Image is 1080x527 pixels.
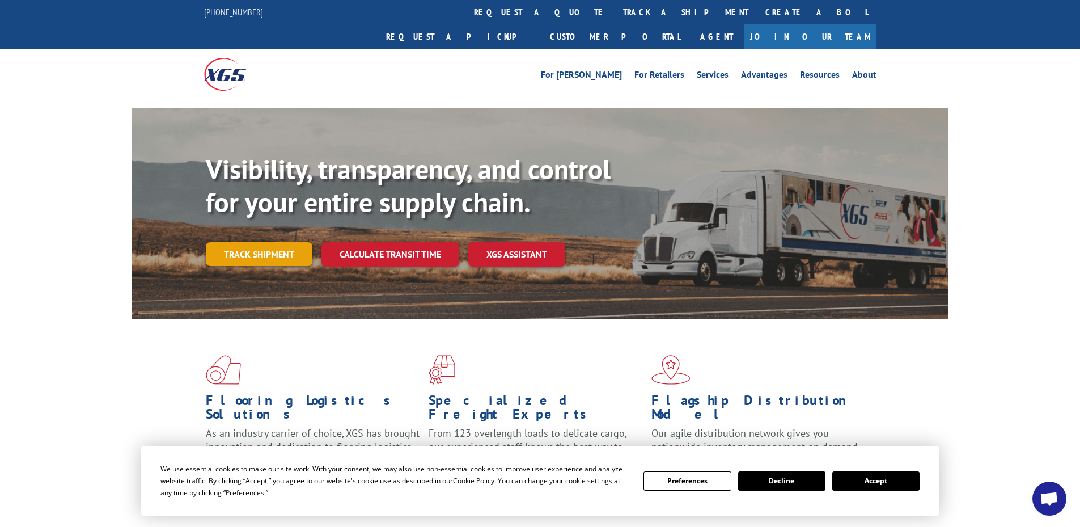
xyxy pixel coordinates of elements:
b: Visibility, transparency, and control for your entire supply chain. [206,151,611,220]
a: Customer Portal [541,24,689,49]
a: Request a pickup [378,24,541,49]
img: xgs-icon-focused-on-flooring-red [429,355,455,385]
a: [PHONE_NUMBER] [204,6,263,18]
button: Accept [832,471,920,491]
a: Open chat [1032,482,1066,516]
h1: Specialized Freight Experts [429,394,643,427]
div: We use essential cookies to make our site work. With your consent, we may also use non-essential ... [160,463,630,499]
a: Services [697,70,729,83]
span: Cookie Policy [453,476,494,486]
img: xgs-icon-total-supply-chain-intelligence-red [206,355,241,385]
button: Decline [738,471,825,491]
h1: Flagship Distribution Model [651,394,866,427]
span: As an industry carrier of choice, XGS has brought innovation and dedication to flooring logistics... [206,427,420,467]
h1: Flooring Logistics Solutions [206,394,420,427]
button: Preferences [643,471,731,491]
a: For [PERSON_NAME] [541,70,622,83]
a: Resources [800,70,840,83]
div: Cookie Consent Prompt [141,446,939,516]
a: For Retailers [634,70,684,83]
a: Advantages [741,70,787,83]
a: Join Our Team [744,24,876,49]
p: From 123 overlength loads to delicate cargo, our experienced staff knows the best way to move you... [429,427,643,477]
a: Agent [689,24,744,49]
span: Preferences [226,488,264,498]
a: XGS ASSISTANT [468,242,565,267]
img: xgs-icon-flagship-distribution-model-red [651,355,691,385]
span: Our agile distribution network gives you nationwide inventory management on demand. [651,427,860,453]
a: Calculate transit time [321,242,459,267]
a: Track shipment [206,242,312,266]
a: About [852,70,876,83]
